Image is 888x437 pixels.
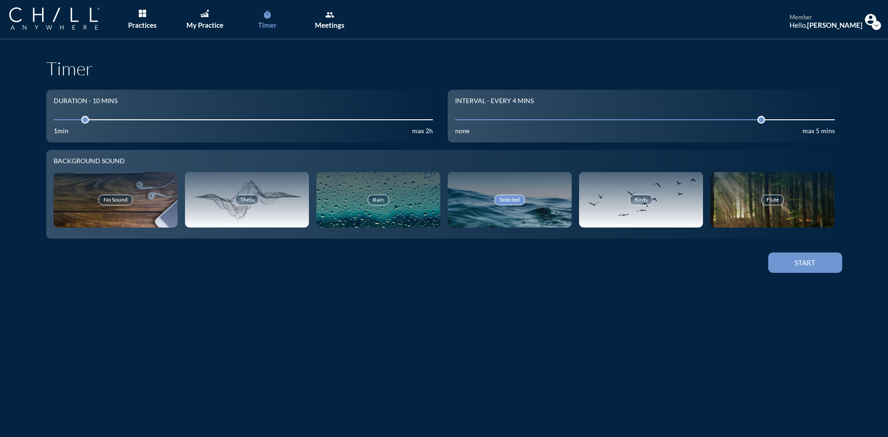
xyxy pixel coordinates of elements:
div: Rain [368,195,389,205]
div: Duration - 10 mins [54,97,117,105]
div: Interval - Every 4 mins [455,97,534,105]
div: Meetings [315,21,345,29]
i: group [325,10,334,19]
div: Selected [494,195,525,205]
img: Graph [200,10,209,17]
img: Company Logo [9,7,99,30]
a: Company Logo [9,7,118,31]
div: member [789,14,863,21]
div: max 2h [412,127,433,135]
div: Practices [128,21,157,29]
i: expand_more [872,21,881,30]
i: timer [263,10,272,19]
strong: [PERSON_NAME] [807,21,863,29]
div: My Practice [186,21,223,29]
div: 1min [54,127,68,135]
div: Theta [235,195,259,205]
div: max 5 mins [802,127,835,135]
img: List [139,10,146,17]
div: Background sound [54,157,835,165]
div: Birds [629,195,653,205]
button: Start [768,252,842,273]
div: Timer [258,21,277,29]
div: none [455,127,469,135]
div: No Sound [99,195,133,205]
h1: Timer [46,57,842,80]
div: Start [784,259,826,267]
img: Profile icon [865,14,876,25]
div: Flute [761,195,784,205]
div: Hello, [789,21,863,29]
